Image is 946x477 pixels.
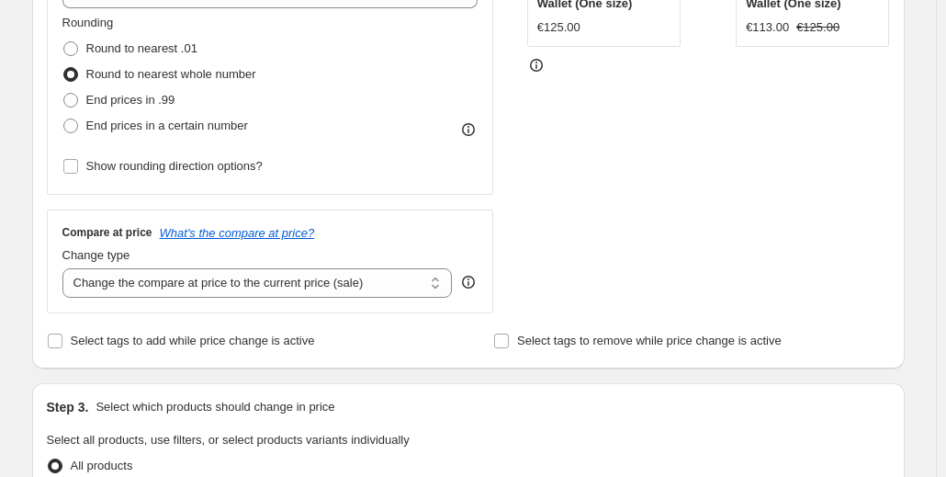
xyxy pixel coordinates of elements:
[746,18,789,37] div: €113.00
[537,18,580,37] div: €125.00
[62,16,114,29] span: Rounding
[71,459,133,472] span: All products
[86,159,263,173] span: Show rounding direction options?
[96,398,334,416] p: Select which products should change in price
[459,273,478,291] div: help
[796,18,839,37] strike: €125.00
[71,334,315,347] span: Select tags to add while price change is active
[86,41,197,55] span: Round to nearest .01
[86,67,256,81] span: Round to nearest whole number
[62,225,152,240] h3: Compare at price
[86,119,248,132] span: End prices in a certain number
[47,398,89,416] h2: Step 3.
[517,334,782,347] span: Select tags to remove while price change is active
[86,93,175,107] span: End prices in .99
[47,433,410,447] span: Select all products, use filters, or select products variants individually
[160,226,315,240] button: What's the compare at price?
[62,248,130,262] span: Change type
